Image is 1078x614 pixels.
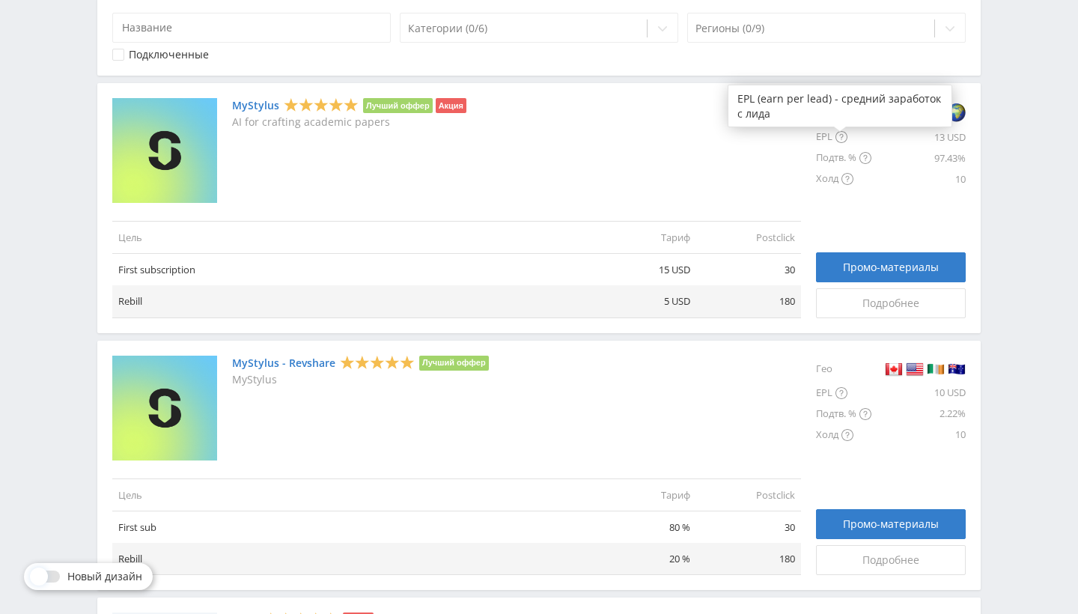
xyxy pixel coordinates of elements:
div: Подключенные [129,49,209,61]
div: Подтв. % [816,404,871,425]
img: MyStylus - Revshare [112,356,217,460]
div: 5 Stars [340,354,415,370]
span: Подробнее [862,297,919,309]
td: 5 USD [591,285,696,317]
a: MyStylus [232,100,279,112]
input: Название [112,13,391,43]
div: EPL [816,383,871,404]
div: 10 [871,425,966,446]
a: Подробнее [816,545,966,575]
div: EPL [816,127,871,148]
td: Цель [112,221,591,253]
td: 180 [696,543,801,575]
div: 2.22% [871,404,966,425]
td: 20 % [591,543,696,575]
div: 13 USD [871,127,966,148]
td: Postclick [696,221,801,253]
td: Rebill [112,543,591,575]
img: MyStylus [112,98,217,203]
a: Промо-материалы [816,252,966,282]
li: Лучший оффер [419,356,489,371]
li: Акция [436,98,466,113]
span: Промо-материалы [843,261,939,273]
td: Тариф [591,221,696,253]
a: Промо-материалы [816,509,966,539]
p: AI for crafting academic papers [232,116,466,128]
li: Лучший оффер [363,98,433,113]
div: 10 USD [871,383,966,404]
div: Гео [816,356,871,383]
td: Postclick [696,478,801,511]
span: Промо-материалы [843,518,939,530]
div: 5 Stars [284,97,359,113]
td: Тариф [591,478,696,511]
span: Новый дизайн [67,571,142,583]
a: Подробнее [816,288,966,318]
td: First subscription [112,254,591,286]
td: 15 USD [591,254,696,286]
td: First sub [112,511,591,543]
div: 10 [871,168,966,189]
td: Rebill [112,285,591,317]
div: Подтв. % [816,148,871,168]
div: 97.43% [871,148,966,168]
div: Холд [816,168,871,189]
span: Подробнее [862,554,919,566]
td: 30 [696,511,801,543]
div: EPL (earn per lead) - средний заработок с лида [728,85,952,127]
td: Цель [112,478,591,511]
p: MyStylus [232,374,489,386]
a: MyStylus - Revshare [232,357,335,369]
td: 180 [696,285,801,317]
div: Холд [816,425,871,446]
td: 80 % [591,511,696,543]
td: 30 [696,254,801,286]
